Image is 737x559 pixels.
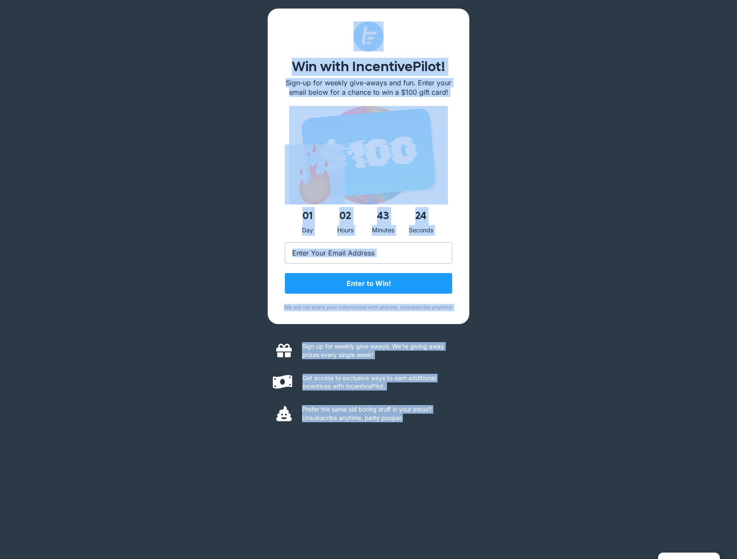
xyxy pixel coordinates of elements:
[281,304,456,311] p: We will not share your information with anyone. Unsubscribe anytime.
[302,342,461,359] p: Sign up for weekly give-aways. We’re giving away prizes every single week!
[290,207,325,225] span: 01
[285,144,345,204] img: giphy (2)
[328,225,362,236] div: Hours
[328,207,362,225] span: 02
[366,225,400,236] div: Minutes
[289,106,448,204] img: iPhone 16 - 73
[353,21,384,51] img: Subtract (1)
[285,273,452,294] input: Enter to Win!
[285,60,452,74] h1: Win with IncentivePilot!
[404,225,438,236] div: Seconds
[366,207,400,225] span: 43
[285,78,452,97] p: Sign-up for weekly give-aways and fun. Enter your email below for a chance to win a $100 gift card!
[290,225,325,236] div: Day
[302,405,461,422] p: Prefer the same old boring stuff in your inbox? Unsubscribe anytime, party pooper.
[302,374,461,391] p: Get access to exclusive ways to earn additional incentives with IncentivePilot.
[404,207,438,225] span: 24
[285,242,452,264] input: Enter Your Email Address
